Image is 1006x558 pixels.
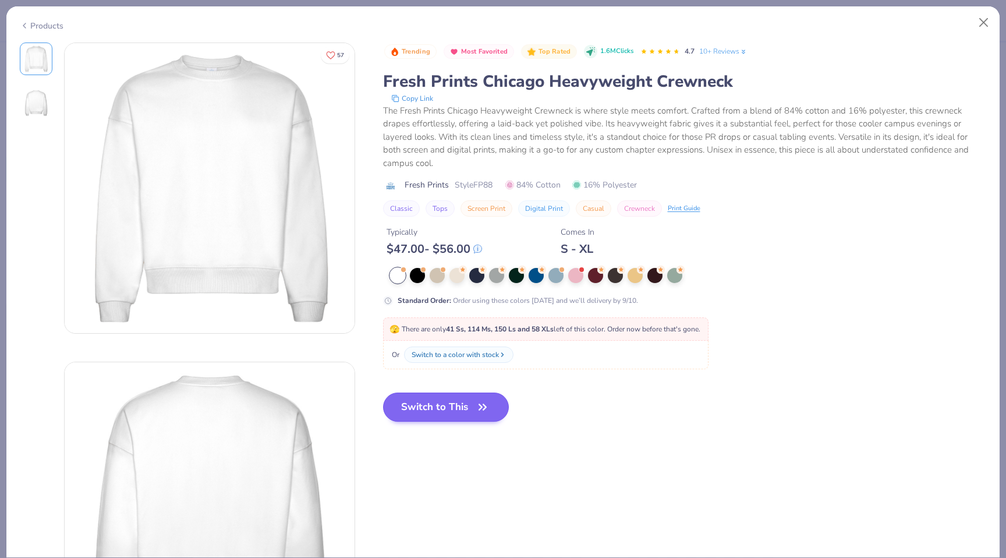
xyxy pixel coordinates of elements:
[383,393,509,422] button: Switch to This
[539,48,571,55] span: Top Rated
[449,47,459,56] img: Most Favorited sort
[402,48,430,55] span: Trending
[572,179,637,191] span: 16% Polyester
[321,47,349,63] button: Like
[444,44,514,59] button: Badge Button
[389,324,399,335] span: 🫣
[426,200,455,217] button: Tops
[398,296,451,305] strong: Standard Order :
[398,295,638,306] div: Order using these colors [DATE] and we’ll delivery by 9/10.
[668,204,700,214] div: Print Guide
[389,324,700,334] span: There are only left of this color. Order now before that's gone.
[337,52,344,58] span: 57
[576,200,611,217] button: Casual
[389,349,399,360] span: Or
[387,226,482,238] div: Typically
[388,93,437,104] button: copy to clipboard
[390,47,399,56] img: Trending sort
[412,349,499,360] div: Switch to a color with stock
[455,179,493,191] span: Style FP88
[527,47,536,56] img: Top Rated sort
[973,12,995,34] button: Close
[383,104,987,170] div: The Fresh Prints Chicago Heavyweight Crewneck is where style meets comfort. Crafted from a blend ...
[383,200,420,217] button: Classic
[561,242,594,256] div: S - XL
[387,242,482,256] div: $ 47.00 - $ 56.00
[22,45,50,73] img: Front
[617,200,662,217] button: Crewneck
[561,226,594,238] div: Comes In
[384,44,437,59] button: Badge Button
[505,179,561,191] span: 84% Cotton
[65,43,355,333] img: Front
[461,48,508,55] span: Most Favorited
[600,47,633,56] span: 1.6M Clicks
[521,44,577,59] button: Badge Button
[404,347,513,363] button: Switch to a color with stock
[461,200,512,217] button: Screen Print
[640,43,680,61] div: 4.7 Stars
[699,46,748,56] a: 10+ Reviews
[446,324,554,334] strong: 41 Ss, 114 Ms, 150 Ls and 58 XLs
[383,181,399,190] img: brand logo
[518,200,570,217] button: Digital Print
[685,47,695,56] span: 4.7
[383,70,987,93] div: Fresh Prints Chicago Heavyweight Crewneck
[22,89,50,117] img: Back
[20,20,63,32] div: Products
[405,179,449,191] span: Fresh Prints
